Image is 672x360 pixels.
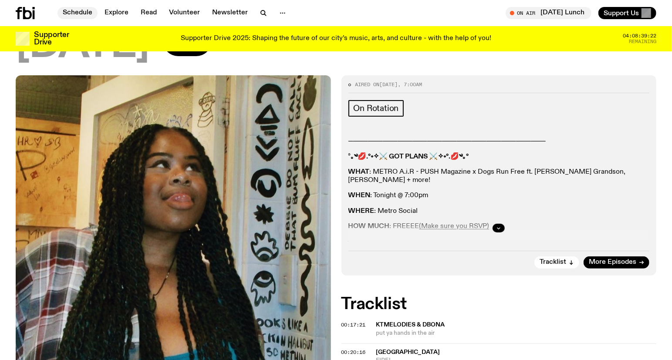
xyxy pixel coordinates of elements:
strong: WHAT [348,168,370,175]
button: Tracklist [534,256,579,269]
span: put ya hands in the air [376,329,657,337]
a: Newsletter [207,7,253,19]
span: On Rotation [354,104,399,113]
a: On Rotation [348,100,404,117]
span: Support Us [604,9,639,17]
a: Schedule [57,7,98,19]
button: Support Us [598,7,656,19]
span: Remaining [629,39,656,44]
p: : Metro Social [348,207,650,215]
a: More Episodes [584,256,649,269]
button: 00:20:16 [341,350,366,355]
span: , 7:00am [398,81,422,88]
a: Volunteer [164,7,205,19]
button: 00:17:21 [341,323,366,327]
strong: ｡༄💋.°˖✧⚔ GOT PLANS ⚔✧˖°.💋༄｡° [351,153,469,160]
span: More Episodes [589,259,636,266]
span: 00:17:21 [341,321,366,328]
span: [DATE] [16,26,149,65]
span: 00:20:16 [341,349,366,356]
h2: Tracklist [341,296,657,312]
span: Tracklist [540,259,566,266]
a: Read [135,7,162,19]
p: : Tonight @ 7:00pm [348,192,650,200]
h3: Supporter Drive [34,31,69,46]
span: KTmelodies & dBona [376,322,445,328]
p: : METRO A.i.R - PUSH Magazine x Dogs Run Free ft. [PERSON_NAME] Grandson, [PERSON_NAME] + more! [348,168,650,185]
strong: WHERE [348,208,375,215]
button: On Air[DATE] Lunch [506,7,591,19]
p: Supporter Drive 2025: Shaping the future of our city’s music, arts, and culture - with the help o... [181,35,491,43]
a: Explore [99,7,134,19]
span: Aired on [355,81,380,88]
strong: WHEN [348,192,371,199]
p: ° [348,153,650,161]
span: 04:08:39:22 [623,34,656,38]
span: [DATE] [380,81,398,88]
span: [GEOGRAPHIC_DATA] [376,349,440,355]
p: ──────────────────────────────────────── [348,138,650,146]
